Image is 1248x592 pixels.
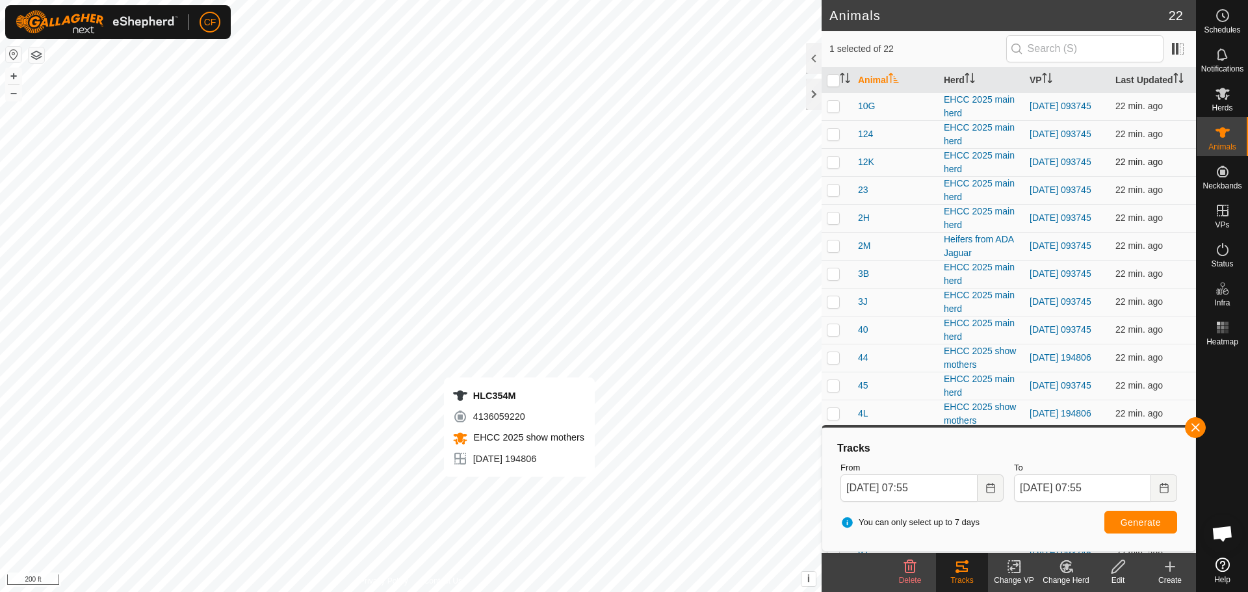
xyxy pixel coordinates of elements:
span: Schedules [1204,26,1240,34]
span: Sep 19, 2025, 7:32 AM [1115,408,1163,418]
span: Help [1214,576,1230,584]
span: Sep 19, 2025, 7:33 AM [1115,129,1163,139]
div: Heifers from ADA Jaguar [944,233,1019,260]
th: Animal [853,68,939,93]
a: [DATE] 093745 [1030,101,1091,111]
a: [DATE] 093745 [1030,324,1091,335]
p-sorticon: Activate to sort [840,75,850,85]
span: Sep 19, 2025, 7:32 AM [1115,324,1163,335]
span: 3B [858,267,869,281]
div: EHCC 2025 main herd [944,261,1019,288]
a: [DATE] 093745 [1030,240,1091,251]
span: 124 [858,127,873,141]
div: Edit [1092,574,1144,586]
div: Create [1144,574,1196,586]
span: Sep 19, 2025, 7:32 AM [1115,268,1163,279]
div: Change VP [988,574,1040,586]
span: Sep 19, 2025, 7:32 AM [1115,185,1163,195]
div: EHCC 2025 show mothers [944,344,1019,372]
span: Notifications [1201,65,1243,73]
img: Gallagher Logo [16,10,178,34]
span: 1 selected of 22 [829,42,1006,56]
span: Herds [1212,104,1232,112]
a: [DATE] 093745 [1030,380,1091,391]
span: 2M [858,239,870,253]
span: VPs [1215,221,1229,229]
span: i [807,573,810,584]
button: Generate [1104,511,1177,534]
button: Reset Map [6,47,21,62]
button: Choose Date [978,474,1004,502]
span: Sep 19, 2025, 7:32 AM [1115,352,1163,363]
span: 10G [858,99,875,113]
button: i [801,572,816,586]
button: + [6,68,21,84]
span: Sep 19, 2025, 7:32 AM [1115,212,1163,223]
p-sorticon: Activate to sort [965,75,975,85]
a: [DATE] 093745 [1030,268,1091,279]
div: EHCC 2025 main herd [944,121,1019,148]
a: [DATE] 194806 [1030,408,1091,418]
a: [DATE] 093745 [1030,129,1091,139]
input: Search (S) [1006,35,1163,62]
a: [DATE] 093745 [1030,157,1091,167]
span: 23 [858,183,868,197]
a: [DATE] 194806 [1030,352,1091,363]
div: Tracks [936,574,988,586]
span: 2H [858,211,870,225]
span: 40 [858,323,868,337]
span: Sep 19, 2025, 7:32 AM [1115,101,1163,111]
th: Herd [939,68,1024,93]
span: 12K [858,155,874,169]
span: 3J [858,295,868,309]
div: Change Herd [1040,574,1092,586]
label: To [1014,461,1177,474]
span: Infra [1214,299,1230,307]
span: Delete [899,576,922,585]
span: CF [204,16,216,29]
button: Choose Date [1151,474,1177,502]
p-sorticon: Activate to sort [1173,75,1184,85]
span: EHCC 2025 show mothers [471,432,584,443]
th: VP [1024,68,1110,93]
div: EHCC 2025 main herd [944,372,1019,400]
a: Contact Us [424,575,462,587]
button: – [6,85,21,101]
span: 44 [858,351,868,365]
span: Generate [1121,517,1161,528]
h2: Animals [829,8,1169,23]
span: Sep 19, 2025, 7:32 AM [1115,157,1163,167]
span: Animals [1208,143,1236,151]
div: Tracks [835,441,1182,456]
div: EHCC 2025 main herd [944,177,1019,204]
div: [DATE] 194806 [452,451,584,467]
div: EHCC 2025 main herd [944,289,1019,316]
span: Sep 19, 2025, 7:32 AM [1115,296,1163,307]
span: You can only select up to 7 days [840,516,980,529]
div: 4136059220 [452,409,584,424]
a: [DATE] 093745 [1030,296,1091,307]
div: HLC354M [452,388,584,404]
a: [DATE] 093745 [1030,212,1091,223]
div: EHCC 2025 main herd [944,316,1019,344]
label: From [840,461,1004,474]
span: 4L [858,407,868,420]
p-sorticon: Activate to sort [889,75,899,85]
div: EHCC 2025 main herd [944,149,1019,176]
span: 22 [1169,6,1183,25]
th: Last Updated [1110,68,1196,93]
span: Heatmap [1206,338,1238,346]
a: Help [1197,552,1248,589]
span: Status [1211,260,1233,268]
span: Sep 19, 2025, 7:33 AM [1115,380,1163,391]
div: EHCC 2025 main herd [944,93,1019,120]
div: EHCC 2025 main herd [944,205,1019,232]
a: Privacy Policy [359,575,408,587]
div: EHCC 2025 show mothers [944,400,1019,428]
a: [DATE] 093745 [1030,185,1091,195]
p-sorticon: Activate to sort [1042,75,1052,85]
button: Map Layers [29,47,44,63]
div: Open chat [1203,514,1242,553]
span: Sep 19, 2025, 7:32 AM [1115,240,1163,251]
span: 45 [858,379,868,393]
